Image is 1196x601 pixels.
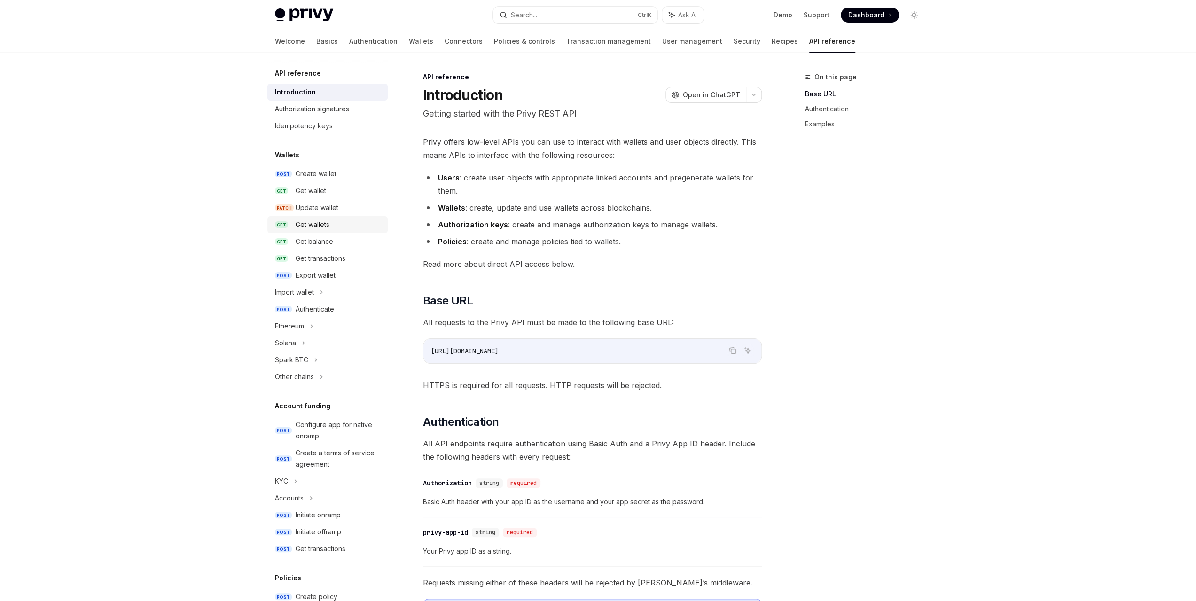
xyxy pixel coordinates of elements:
[275,371,314,382] div: Other chains
[296,270,336,281] div: Export wallet
[423,379,762,392] span: HTTPS is required for all requests. HTTP requests will be rejected.
[267,540,388,557] a: POSTGet transactions
[275,337,296,349] div: Solana
[296,509,341,521] div: Initiate onramp
[805,101,929,117] a: Authentication
[275,572,301,584] h5: Policies
[267,165,388,182] a: POSTCreate wallet
[423,235,762,248] li: : create and manage policies tied to wallets.
[423,86,503,103] h1: Introduction
[296,526,341,538] div: Initiate offramp
[296,168,336,180] div: Create wallet
[907,8,922,23] button: Toggle dark mode
[438,220,508,229] strong: Authorization keys
[275,255,288,262] span: GET
[296,304,334,315] div: Authenticate
[809,30,855,53] a: API reference
[423,437,762,463] span: All API endpoints require authentication using Basic Auth and a Privy App ID header. Include the ...
[267,117,388,134] a: Idempotency keys
[431,347,499,355] span: [URL][DOMAIN_NAME]
[662,30,722,53] a: User management
[296,253,345,264] div: Get transactions
[423,171,762,197] li: : create user objects with appropriate linked accounts and pregenerate wallets for them.
[275,529,292,536] span: POST
[423,496,762,507] span: Basic Auth header with your app ID as the username and your app secret as the password.
[727,344,739,357] button: Copy the contents from the code block
[772,30,798,53] a: Recipes
[296,543,345,554] div: Get transactions
[267,182,388,199] a: GETGet wallet
[275,320,304,332] div: Ethereum
[438,237,467,246] strong: Policies
[275,30,305,53] a: Welcome
[841,8,899,23] a: Dashboard
[275,354,308,366] div: Spark BTC
[275,476,288,487] div: KYC
[445,30,483,53] a: Connectors
[423,218,762,231] li: : create and manage authorization keys to manage wallets.
[275,287,314,298] div: Import wallet
[409,30,433,53] a: Wallets
[296,185,326,196] div: Get wallet
[275,187,288,195] span: GET
[665,87,746,103] button: Open in ChatGPT
[275,149,299,161] h5: Wallets
[349,30,398,53] a: Authentication
[275,68,321,79] h5: API reference
[275,120,333,132] div: Idempotency keys
[423,546,762,557] span: Your Privy app ID as a string.
[296,447,382,470] div: Create a terms of service agreement
[804,10,829,20] a: Support
[423,293,473,308] span: Base URL
[275,400,330,412] h5: Account funding
[734,30,760,53] a: Security
[296,202,338,213] div: Update wallet
[275,171,292,178] span: POST
[493,7,657,23] button: Search...CtrlK
[267,84,388,101] a: Introduction
[638,11,652,19] span: Ctrl K
[438,203,465,212] strong: Wallets
[267,301,388,318] a: POSTAuthenticate
[275,512,292,519] span: POST
[774,10,792,20] a: Demo
[848,10,884,20] span: Dashboard
[267,250,388,267] a: GETGet transactions
[267,199,388,216] a: PATCHUpdate wallet
[275,221,288,228] span: GET
[267,233,388,250] a: GETGet balance
[662,7,704,23] button: Ask AI
[267,216,388,233] a: GETGet wallets
[423,316,762,329] span: All requests to the Privy API must be made to the following base URL:
[742,344,754,357] button: Ask AI
[423,201,762,214] li: : create, update and use wallets across blockchains.
[275,86,316,98] div: Introduction
[296,236,333,247] div: Get balance
[267,267,388,284] a: POSTExport wallet
[511,9,537,21] div: Search...
[566,30,651,53] a: Transaction management
[683,90,740,100] span: Open in ChatGPT
[503,528,537,537] div: required
[275,427,292,434] span: POST
[267,101,388,117] a: Authorization signatures
[423,478,472,488] div: Authorization
[423,107,762,120] p: Getting started with the Privy REST API
[805,117,929,132] a: Examples
[267,416,388,445] a: POSTConfigure app for native onramp
[423,528,468,537] div: privy-app-id
[275,272,292,279] span: POST
[479,479,499,487] span: string
[275,103,349,115] div: Authorization signatures
[296,219,329,230] div: Get wallets
[476,529,495,536] span: string
[805,86,929,101] a: Base URL
[275,238,288,245] span: GET
[423,576,762,589] span: Requests missing either of these headers will be rejected by [PERSON_NAME]’s middleware.
[814,71,857,83] span: On this page
[438,173,460,182] strong: Users
[275,8,333,22] img: light logo
[494,30,555,53] a: Policies & controls
[423,135,762,162] span: Privy offers low-level APIs you can use to interact with wallets and user objects directly. This ...
[267,507,388,523] a: POSTInitiate onramp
